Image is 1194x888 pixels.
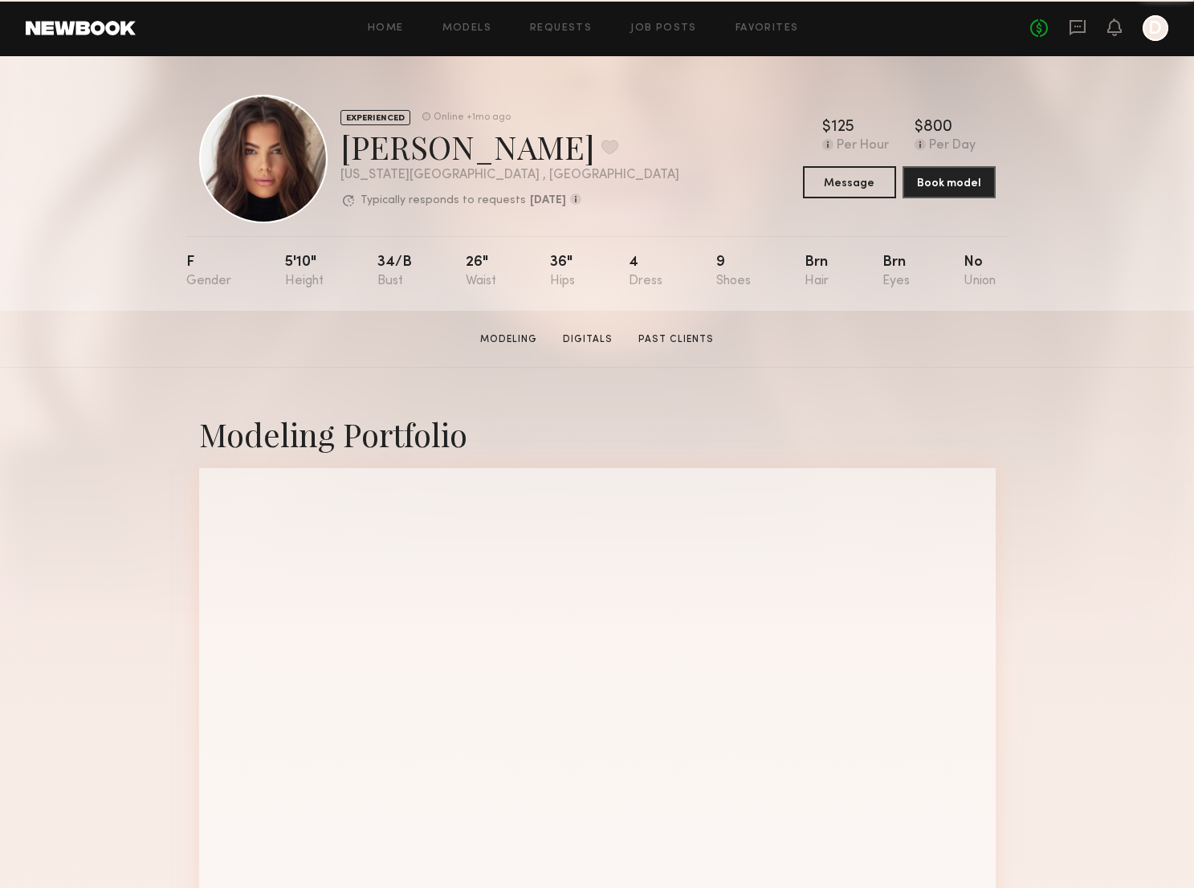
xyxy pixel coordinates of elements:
div: Brn [805,255,829,288]
div: [PERSON_NAME] [340,125,679,168]
div: 5'10" [285,255,324,288]
a: Requests [530,23,592,34]
a: Home [368,23,404,34]
div: 9 [716,255,751,288]
a: Favorites [736,23,799,34]
a: D [1143,15,1168,41]
div: 4 [629,255,662,288]
a: Job Posts [630,23,697,34]
div: EXPERIENCED [340,110,410,125]
div: 125 [831,120,854,136]
div: 34/b [377,255,412,288]
div: Per Hour [837,139,889,153]
div: F [186,255,231,288]
div: $ [822,120,831,136]
div: No [964,255,996,288]
p: Typically responds to requests [361,195,526,206]
div: [US_STATE][GEOGRAPHIC_DATA] , [GEOGRAPHIC_DATA] [340,169,679,182]
a: Digitals [556,332,619,347]
div: Online +1mo ago [434,112,511,123]
div: Per Day [929,139,976,153]
div: 800 [923,120,952,136]
div: 26" [466,255,496,288]
div: Brn [882,255,910,288]
div: $ [915,120,923,136]
button: Message [803,166,896,198]
div: 36" [550,255,575,288]
div: Modeling Portfolio [199,413,996,455]
a: Models [442,23,491,34]
b: [DATE] [530,195,566,206]
button: Book model [903,166,996,198]
a: Past Clients [632,332,720,347]
a: Modeling [474,332,544,347]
